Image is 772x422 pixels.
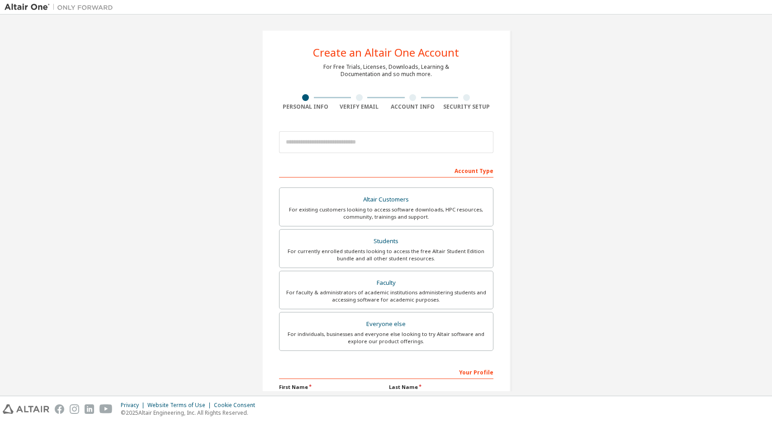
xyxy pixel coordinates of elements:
[99,404,113,414] img: youtube.svg
[279,163,493,177] div: Account Type
[285,193,488,206] div: Altair Customers
[70,404,79,414] img: instagram.svg
[121,402,147,409] div: Privacy
[440,103,493,110] div: Security Setup
[279,364,493,379] div: Your Profile
[121,409,260,417] p: © 2025 Altair Engineering, Inc. All Rights Reserved.
[386,103,440,110] div: Account Info
[323,63,449,78] div: For Free Trials, Licenses, Downloads, Learning & Documentation and so much more.
[279,384,384,391] label: First Name
[285,331,488,345] div: For individuals, businesses and everyone else looking to try Altair software and explore our prod...
[389,384,493,391] label: Last Name
[279,103,333,110] div: Personal Info
[85,404,94,414] img: linkedin.svg
[5,3,118,12] img: Altair One
[55,404,64,414] img: facebook.svg
[3,404,49,414] img: altair_logo.svg
[285,248,488,262] div: For currently enrolled students looking to access the free Altair Student Edition bundle and all ...
[285,206,488,221] div: For existing customers looking to access software downloads, HPC resources, community, trainings ...
[332,103,386,110] div: Verify Email
[285,318,488,331] div: Everyone else
[285,289,488,303] div: For faculty & administrators of academic institutions administering students and accessing softwa...
[147,402,214,409] div: Website Terms of Use
[285,277,488,289] div: Faculty
[214,402,260,409] div: Cookie Consent
[285,235,488,248] div: Students
[313,47,459,58] div: Create an Altair One Account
